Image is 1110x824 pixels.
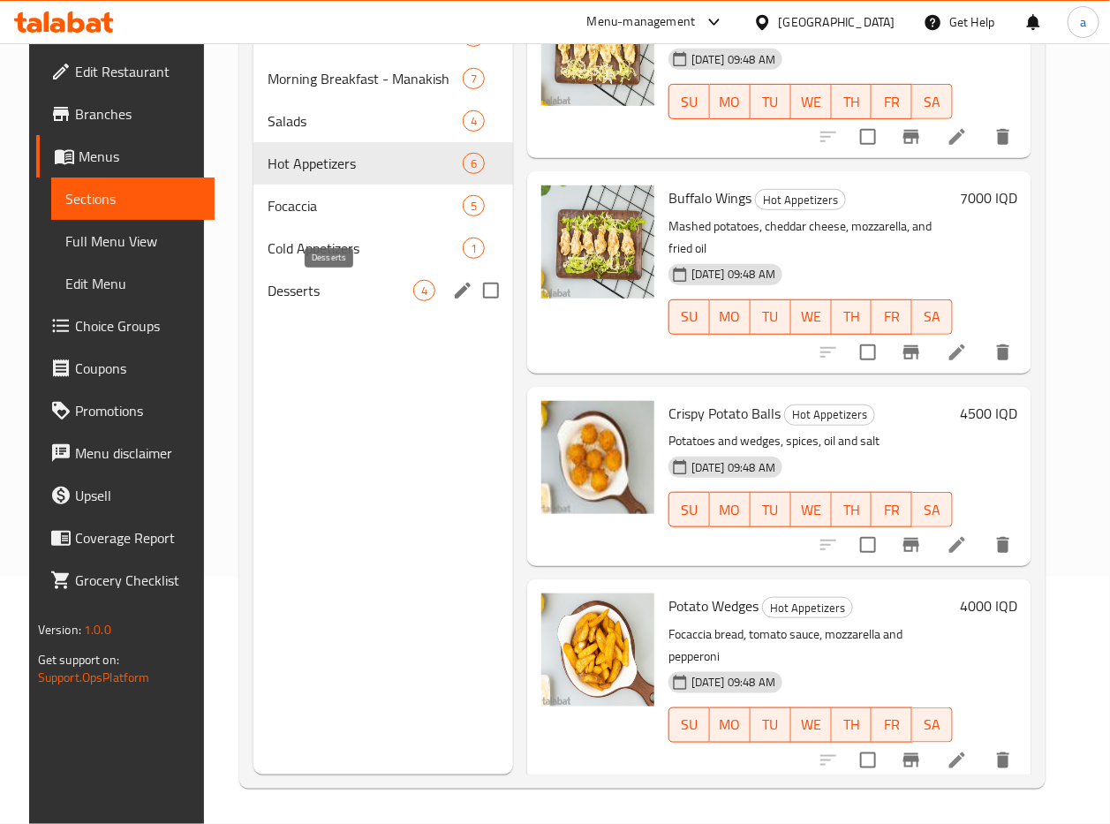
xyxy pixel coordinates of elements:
a: Coupons [36,347,215,389]
img: Crispy Potato Balls [541,401,654,514]
nav: Menu sections [253,8,513,319]
span: Choice Groups [75,315,200,336]
div: Focaccia5 [253,185,513,227]
span: TU [758,89,784,115]
h6: 4500 IQD [960,401,1017,426]
button: delete [982,524,1024,566]
div: Desserts4edit [253,269,513,312]
button: Branch-specific-item [890,331,933,374]
button: MO [710,84,751,119]
button: FR [872,492,912,527]
span: Hot Appetizers [763,598,852,618]
span: TU [758,304,784,329]
button: SU [668,707,710,743]
button: FR [872,299,912,335]
span: FR [879,712,905,737]
div: Hot Appetizers6 [253,142,513,185]
p: Focaccia bread, tomato sauce, mozzarella and pepperoni [668,624,953,668]
div: Hot Appetizers [784,404,875,426]
span: MO [717,712,744,737]
span: Full Menu View [65,231,200,252]
div: Focaccia [268,195,463,216]
span: FR [879,89,905,115]
a: Promotions [36,389,215,432]
div: items [463,238,485,259]
span: WE [798,89,825,115]
span: 6 [464,155,484,172]
span: [DATE] 09:48 AM [684,51,782,68]
p: Potatoes and wedges, spices, oil and salt [668,430,953,452]
span: [DATE] 09:48 AM [684,266,782,283]
span: Crispy Potato Balls [668,400,781,427]
span: a [1080,12,1086,32]
button: WE [791,492,832,527]
button: TU [751,492,791,527]
a: Edit Menu [51,262,215,305]
a: Full Menu View [51,220,215,262]
a: Edit Restaurant [36,50,215,93]
span: 5 [464,198,484,215]
div: Hot Appetizers [755,189,846,210]
span: Salads [268,110,463,132]
a: Edit menu item [947,126,968,147]
div: [GEOGRAPHIC_DATA] [779,12,895,32]
span: Buffalo Wings [668,185,751,211]
span: FR [879,304,905,329]
span: SU [676,497,703,523]
button: SU [668,299,710,335]
a: Upsell [36,474,215,517]
span: Get support on: [38,648,119,671]
span: SU [676,89,703,115]
button: FR [872,707,912,743]
span: Morning Breakfast - Manakish [268,68,463,89]
span: TH [839,497,865,523]
span: Cold Appetizers [268,238,463,259]
span: Sections [65,188,200,209]
button: delete [982,739,1024,782]
div: Salads4 [253,100,513,142]
span: MO [717,497,744,523]
a: Sections [51,178,215,220]
button: MO [710,707,751,743]
span: SA [919,712,946,737]
button: TH [832,707,872,743]
span: Coupons [75,358,200,379]
span: Edit Menu [65,273,200,294]
div: Hot Appetizers [762,597,853,618]
span: Hot Appetizers [785,404,874,425]
span: 4 [414,283,434,299]
span: MO [717,304,744,329]
a: Edit menu item [947,534,968,556]
span: Potato Wedges [668,593,759,619]
button: SA [912,492,953,527]
button: SU [668,84,710,119]
img: Potato Wedges [541,593,654,707]
button: TU [751,299,791,335]
span: Select to update [849,742,887,779]
button: TU [751,707,791,743]
button: TH [832,299,872,335]
p: Mashed potatoes, cheddar cheese, mozzarella, and fried oil [668,215,953,260]
button: TU [751,84,791,119]
span: WE [798,304,825,329]
span: SA [919,497,946,523]
span: TH [839,304,865,329]
span: Branches [75,103,200,125]
a: Edit menu item [947,342,968,363]
span: Menu disclaimer [75,442,200,464]
span: Hot Appetizers [756,190,845,210]
span: Desserts [268,280,413,301]
span: Select to update [849,526,887,563]
span: SA [919,304,946,329]
button: SU [668,492,710,527]
span: 1 [464,240,484,257]
span: Hot Appetizers [268,153,463,174]
div: items [463,68,485,89]
span: Grocery Checklist [75,570,200,591]
button: Branch-specific-item [890,739,933,782]
button: MO [710,492,751,527]
span: Edit Restaurant [75,61,200,82]
span: FR [879,497,905,523]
